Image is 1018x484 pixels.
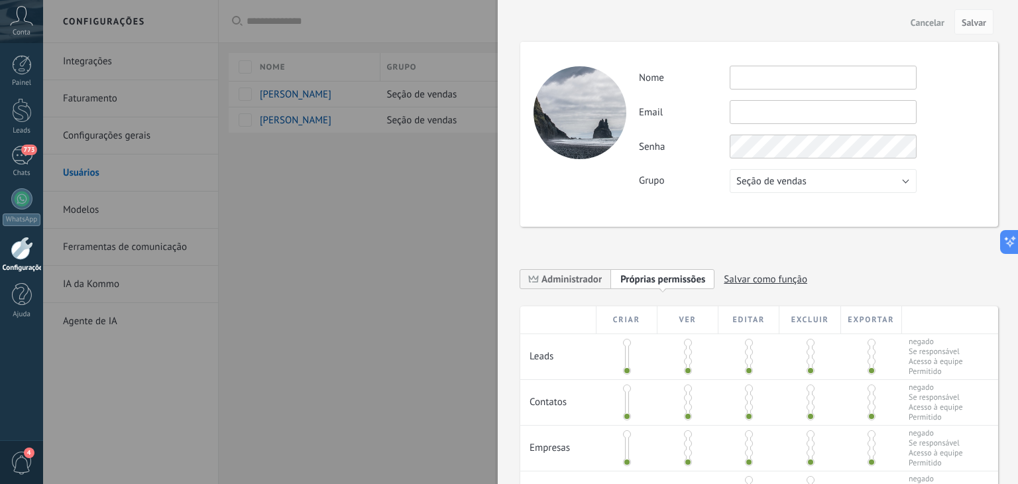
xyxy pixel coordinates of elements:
[3,310,41,319] div: Ajuda
[954,9,993,34] button: Salvar
[909,458,963,468] span: Permitido
[541,273,602,286] span: Administrador
[730,169,917,193] button: Seção de vendas
[3,264,41,272] div: Configurações
[520,334,596,369] div: Leads
[596,306,657,333] div: Criar
[611,269,714,289] span: Add new role
[909,428,963,438] span: negado
[718,306,779,333] div: Editar
[3,79,41,88] div: Painel
[909,367,963,377] span: Permitido
[639,141,730,153] label: Senha
[620,273,705,286] span: Próprias permissões
[909,474,963,484] span: negado
[639,106,730,119] label: Email
[724,269,807,290] span: Salvar como função
[3,213,40,226] div: WhatsApp
[841,306,902,333] div: Exportar
[639,72,730,84] label: Nome
[520,426,596,461] div: Empresas
[911,18,944,27] span: Cancelar
[736,175,807,188] span: Seção de vendas
[779,306,840,333] div: Excluir
[909,383,963,393] span: negado
[3,169,41,178] div: Chats
[520,269,611,289] span: Administrador
[909,448,963,458] span: Acesso à equipe
[909,412,963,422] span: Permitido
[909,357,963,367] span: Acesso à equipe
[520,380,596,415] div: Contatos
[962,18,986,27] span: Salvar
[21,145,36,155] span: 773
[905,11,950,32] button: Cancelar
[13,29,30,37] span: Conta
[909,438,963,448] span: Se responsável
[909,347,963,357] span: Se responsável
[909,337,963,347] span: negado
[909,393,963,402] span: Se responsável
[909,402,963,412] span: Acesso à equipe
[639,174,730,187] label: Grupo
[24,448,34,458] span: 4
[3,127,41,135] div: Leads
[657,306,718,333] div: Ver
